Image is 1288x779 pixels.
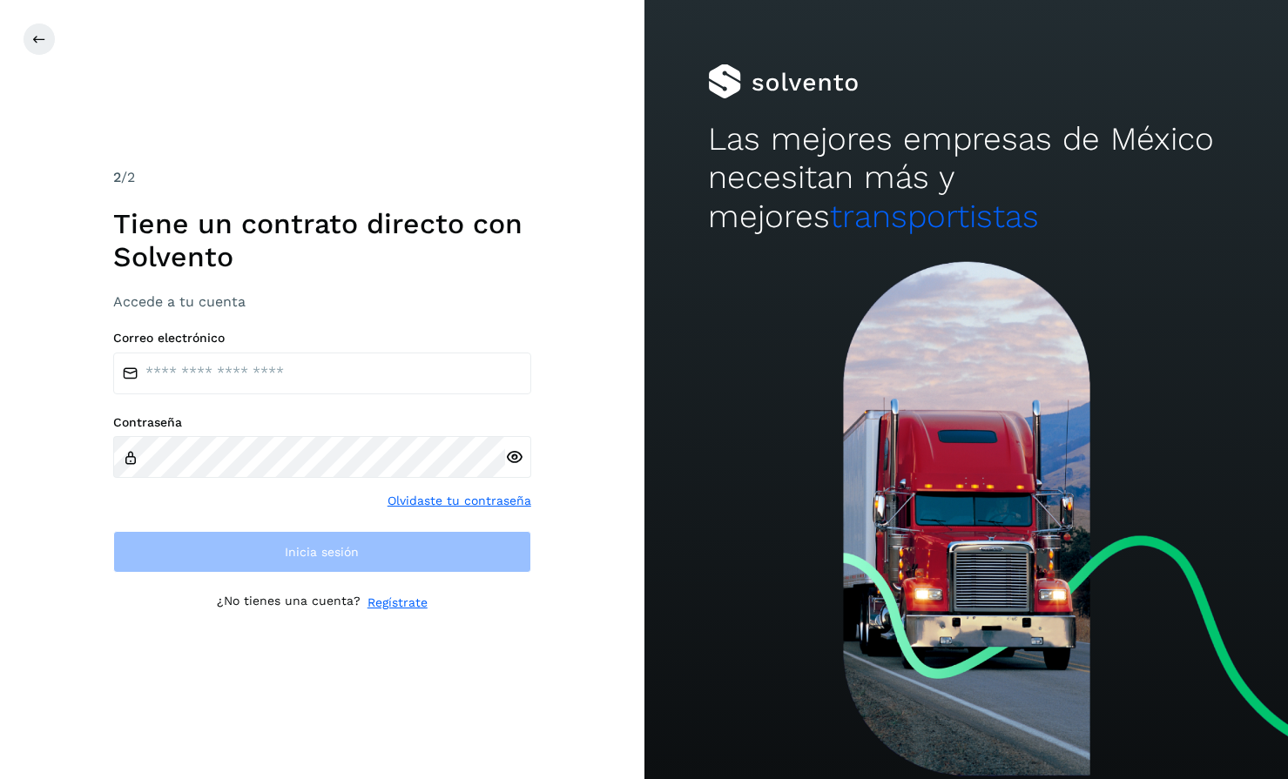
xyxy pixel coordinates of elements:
label: Contraseña [113,415,531,430]
a: Regístrate [368,594,428,612]
span: Inicia sesión [285,546,359,558]
h2: Las mejores empresas de México necesitan más y mejores [708,120,1224,236]
span: transportistas [830,198,1039,235]
p: ¿No tienes una cuenta? [217,594,361,612]
button: Inicia sesión [113,531,531,573]
span: 2 [113,169,121,185]
div: /2 [113,167,531,188]
label: Correo electrónico [113,331,531,346]
h1: Tiene un contrato directo con Solvento [113,207,531,274]
h3: Accede a tu cuenta [113,293,531,310]
a: Olvidaste tu contraseña [388,492,531,510]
